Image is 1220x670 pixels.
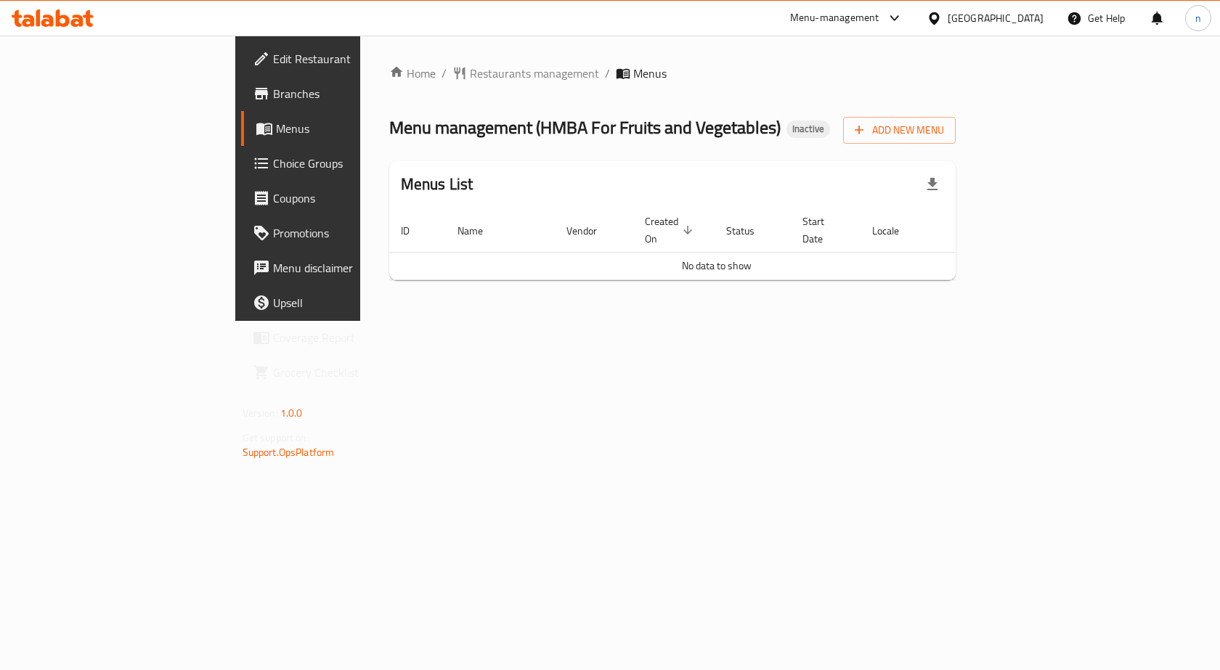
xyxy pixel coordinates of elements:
[389,111,781,144] span: Menu management ( HMBA For Fruits and Vegetables )
[273,294,428,311] span: Upsell
[726,222,773,240] span: Status
[401,173,473,195] h2: Menus List
[948,10,1044,26] div: [GEOGRAPHIC_DATA]
[241,355,439,390] a: Grocery Checklist
[389,208,1044,280] table: enhanced table
[273,329,428,346] span: Coverage Report
[273,85,428,102] span: Branches
[470,65,599,82] span: Restaurants management
[241,250,439,285] a: Menu disclaimer
[843,117,956,144] button: Add New Menu
[605,65,610,82] li: /
[273,155,428,172] span: Choice Groups
[241,41,439,76] a: Edit Restaurant
[273,189,428,207] span: Coupons
[276,120,428,137] span: Menus
[786,123,830,135] span: Inactive
[1195,10,1201,26] span: n
[855,121,944,139] span: Add New Menu
[273,364,428,381] span: Grocery Checklist
[280,404,303,422] span: 1.0.0
[243,404,278,422] span: Version:
[442,65,447,82] li: /
[273,50,428,68] span: Edit Restaurant
[802,213,843,248] span: Start Date
[241,285,439,320] a: Upsell
[401,222,428,240] span: ID
[935,208,1044,253] th: Actions
[241,181,439,216] a: Coupons
[241,76,439,111] a: Branches
[645,213,697,248] span: Created On
[273,224,428,242] span: Promotions
[633,65,667,82] span: Menus
[389,65,956,82] nav: breadcrumb
[682,256,752,275] span: No data to show
[241,146,439,181] a: Choice Groups
[241,216,439,250] a: Promotions
[241,111,439,146] a: Menus
[273,259,428,277] span: Menu disclaimer
[786,120,830,138] div: Inactive
[790,9,879,27] div: Menu-management
[243,428,309,447] span: Get support on:
[452,65,599,82] a: Restaurants management
[872,222,918,240] span: Locale
[566,222,616,240] span: Vendor
[457,222,502,240] span: Name
[243,443,335,462] a: Support.OpsPlatform
[241,320,439,355] a: Coverage Report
